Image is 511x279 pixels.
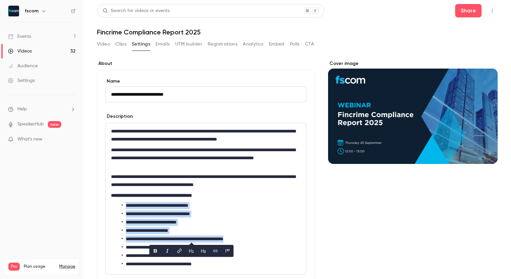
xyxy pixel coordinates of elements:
[269,39,285,50] button: Embed
[25,8,38,14] h6: fscom
[174,246,185,256] button: link
[455,4,482,17] button: Share
[68,136,76,143] iframe: Noticeable Trigger
[243,39,264,50] button: Analytics
[150,246,161,256] button: bold
[156,39,170,50] button: Emails
[48,121,61,128] span: new
[175,39,202,50] button: UTM builder
[328,60,498,67] label: Cover image
[8,263,20,271] span: Pro
[8,106,76,113] li: help-dropdown-opener
[132,39,150,50] button: Settings
[8,6,19,16] img: fscom
[106,123,306,274] div: editor
[162,246,173,256] button: italic
[8,48,32,55] div: Videos
[222,246,233,256] button: blockquote
[17,121,44,128] a: SpeakerHub
[17,106,27,113] span: Help
[17,136,42,143] span: What's new
[305,39,314,50] button: CTA
[103,7,170,14] div: Search for videos or events
[290,39,300,50] button: Polls
[8,33,31,40] div: Events
[105,123,306,275] section: description
[115,39,126,50] button: Clips
[24,264,55,269] span: Plan usage
[105,113,133,120] label: Description
[97,60,315,67] label: About
[97,39,110,50] button: Video
[487,5,498,16] button: Top Bar Actions
[105,78,306,85] label: Name
[208,39,237,50] button: Registrations
[8,63,38,69] div: Audience
[97,28,498,36] h1: Fincrime Compliance Report 2025
[8,77,35,84] div: Settings
[328,60,498,164] section: Cover image
[59,264,75,269] a: Manage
